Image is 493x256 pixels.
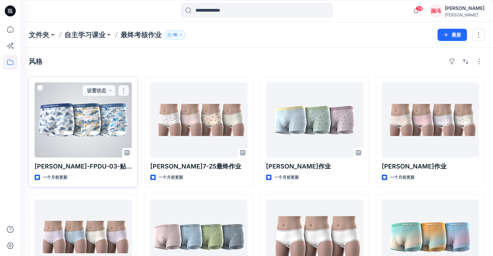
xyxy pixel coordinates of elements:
[29,30,49,40] a: 文件夹
[64,30,105,40] a: 自主学习课业
[29,57,42,66] h4: 风格
[382,162,479,171] p: [PERSON_NAME]作业
[35,82,132,158] a: 冯国钊-K-FPDU-03-贴合（考核作业）
[430,5,442,17] div: 国冯
[266,162,363,171] p: [PERSON_NAME]作业
[164,30,186,40] button: 16
[390,174,415,181] p: 一个月前更新
[35,162,132,171] p: [PERSON_NAME]-FPDU-03-贴合（考核作业）
[121,30,162,40] p: 最终考核作业
[382,82,479,158] a: 区颖欣作业
[445,4,484,12] div: [PERSON_NAME]
[173,31,177,39] p: 16
[150,82,248,158] a: 展玲7-25最终作业
[416,6,423,11] span: 39
[150,162,248,171] p: [PERSON_NAME]7-25最终作业
[274,174,299,181] p: 一个月前更新
[43,174,67,181] p: 一个月前更新
[266,82,363,158] a: 邓泳怡作业
[159,174,183,181] p: 一个月前更新
[438,29,467,41] button: 最新
[445,12,484,17] div: [PERSON_NAME]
